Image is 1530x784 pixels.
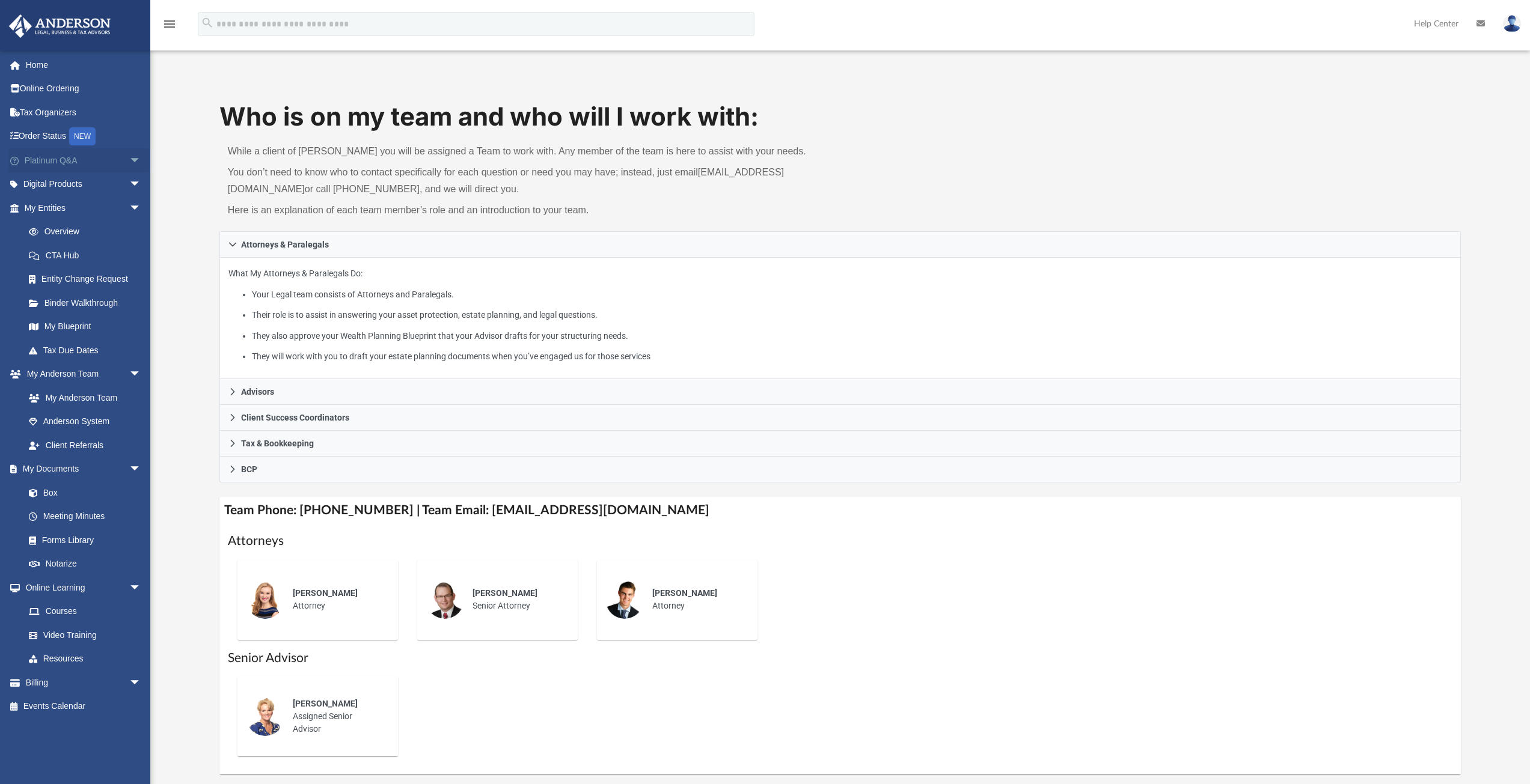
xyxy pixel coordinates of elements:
[644,579,749,621] div: Attorney
[8,196,159,220] a: My Entitiesarrow_drop_down
[252,308,1452,323] li: Their role is to assist in answering your asset protection, estate planning, and legal questions.
[228,532,1453,550] h1: Attorneys
[17,291,159,315] a: Binder Walkthrough
[284,689,390,744] div: Assigned Senior Advisor
[219,497,1461,524] h4: Team Phone: [PHONE_NUMBER] | Team Email: [EMAIL_ADDRESS][DOMAIN_NAME]
[228,164,832,198] p: You don’t need to know who to contact specifically for each question or need you may have; instea...
[8,670,159,694] a: Billingarrow_drop_down
[17,220,159,244] a: Overview
[5,14,114,38] img: Anderson Advisors Platinum Portal
[17,623,147,647] a: Video Training
[241,439,314,448] span: Tax & Bookkeeping
[8,77,159,101] a: Online Ordering
[284,579,390,621] div: Attorney
[293,699,358,708] span: [PERSON_NAME]
[219,258,1461,380] div: Attorneys & Paralegals
[473,588,537,598] span: [PERSON_NAME]
[426,580,464,619] img: thumbnail
[464,579,569,621] div: Senior Attorney
[241,413,349,422] span: Client Success Coordinators
[17,481,147,505] a: Box
[1503,15,1521,32] img: User Pic
[17,315,153,339] a: My Blueprint
[8,124,159,149] a: Order StatusNEW
[17,386,147,410] a: My Anderson Team
[241,387,274,396] span: Advisors
[129,362,153,387] span: arrow_drop_down
[8,694,159,719] a: Events Calendar
[129,670,153,695] span: arrow_drop_down
[241,465,257,473] span: BCP
[17,505,153,529] a: Meeting Minutes
[228,167,784,194] a: [EMAIL_ADDRESS][DOMAIN_NAME]
[17,410,153,434] a: Anderson System
[652,588,717,598] span: [PERSON_NAME]
[228,202,832,219] p: Here is an explanation of each team member’s role and an introduction to your team.
[162,17,177,31] i: menu
[201,16,214,29] i: search
[605,580,644,619] img: thumbnail
[252,287,1452,302] li: Your Legal team consists of Attorneys and Paralegals.
[219,231,1461,258] a: Attorneys & Paralegals
[129,148,153,173] span: arrow_drop_down
[219,431,1461,457] a: Tax & Bookkeeping
[246,580,284,619] img: thumbnail
[8,576,153,600] a: Online Learningarrow_drop_down
[228,266,1452,364] p: What My Attorneys & Paralegals Do:
[129,576,153,600] span: arrow_drop_down
[228,649,1453,667] h1: Senior Advisor
[228,143,832,160] p: While a client of [PERSON_NAME] you will be assigned a Team to work with. Any member of the team ...
[17,647,153,671] a: Resources
[129,457,153,482] span: arrow_drop_down
[8,457,153,481] a: My Documentsarrow_drop_down
[219,99,1461,135] h1: Who is on my team and who will I work with:
[17,267,159,291] a: Entity Change Request
[17,552,153,576] a: Notarize
[293,588,358,598] span: [PERSON_NAME]
[219,379,1461,405] a: Advisors
[219,457,1461,482] a: BCP
[129,172,153,197] span: arrow_drop_down
[241,240,329,249] span: Attorneys & Paralegals
[8,100,159,124] a: Tax Organizers
[8,148,159,172] a: Platinum Q&Aarrow_drop_down
[17,528,147,552] a: Forms Library
[17,243,159,267] a: CTA Hub
[219,405,1461,431] a: Client Success Coordinators
[17,600,153,624] a: Courses
[8,362,153,386] a: My Anderson Teamarrow_drop_down
[252,329,1452,344] li: They also approve your Wealth Planning Blueprint that your Advisor drafts for your structuring ne...
[252,349,1452,364] li: They will work with you to draft your estate planning documents when you’ve engaged us for those ...
[8,172,159,196] a: Digital Productsarrow_drop_down
[17,433,153,457] a: Client Referrals
[129,196,153,220] span: arrow_drop_down
[69,127,96,145] div: NEW
[246,697,284,736] img: thumbnail
[17,338,159,362] a: Tax Due Dates
[162,23,177,31] a: menu
[8,53,159,77] a: Home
